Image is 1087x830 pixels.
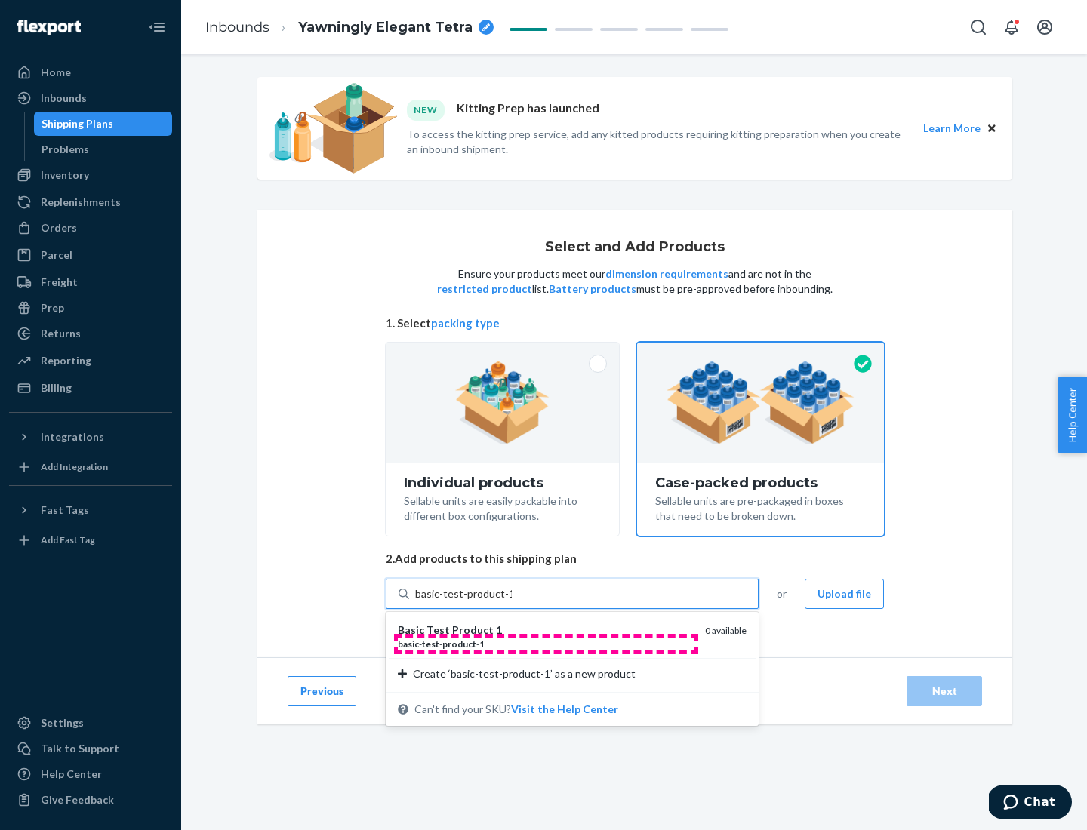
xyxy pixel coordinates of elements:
button: Fast Tags [9,498,172,522]
a: Orders [9,216,172,240]
button: Give Feedback [9,788,172,812]
a: Shipping Plans [34,112,173,136]
div: Individual products [404,475,601,490]
span: Can't find your SKU? [414,702,618,717]
em: product [442,638,476,650]
a: Problems [34,137,173,161]
em: 1 [496,623,502,636]
em: test [422,638,439,650]
button: packing type [431,315,500,331]
div: Add Integration [41,460,108,473]
button: Close Navigation [142,12,172,42]
button: Talk to Support [9,736,172,761]
span: or [777,586,787,601]
button: Integrations [9,425,172,449]
a: Freight [9,270,172,294]
em: basic [398,638,419,650]
a: Returns [9,321,172,346]
div: Returns [41,326,81,341]
input: Basic Test Product 1basic-test-product-10 availableCreate ‘basic-test-product-1’ as a new product... [415,586,512,601]
ol: breadcrumbs [193,5,506,50]
a: Add Integration [9,455,172,479]
div: Problems [42,142,89,157]
img: Flexport logo [17,20,81,35]
div: Shipping Plans [42,116,113,131]
a: Settings [9,711,172,735]
img: individual-pack.facf35554cb0f1810c75b2bd6df2d64e.png [455,361,550,444]
span: 0 available [705,625,747,636]
div: Sellable units are easily packable into different box configurations. [404,490,601,524]
div: Parcel [41,247,72,263]
a: Reporting [9,349,172,373]
div: Fast Tags [41,503,89,518]
a: Add Fast Tag [9,528,172,552]
em: Basic [398,623,424,636]
span: Create ‘basic-test-product-1’ as a new product [413,666,636,681]
button: Open Search Box [963,12,993,42]
p: Ensure your products meet our and are not in the list. must be pre-approved before inbounding. [436,266,834,297]
a: Replenishments [9,190,172,214]
span: 1. Select [386,315,884,331]
em: Product [452,623,494,636]
div: Give Feedback [41,792,114,807]
em: Test [426,623,450,636]
div: - - - [398,638,693,650]
button: Basic Test Product 1basic-test-product-10 availableCreate ‘basic-test-product-1’ as a new product... [511,702,618,717]
div: Prep [41,300,64,315]
div: Inventory [41,168,89,183]
button: Upload file [805,579,884,609]
div: Replenishments [41,195,121,210]
a: Help Center [9,762,172,786]
h1: Select and Add Products [545,240,725,255]
div: Billing [41,380,72,395]
button: dimension requirements [605,266,728,281]
span: 2. Add products to this shipping plan [386,551,884,567]
div: Orders [41,220,77,235]
p: To access the kitting prep service, add any kitted products requiring kitting preparation when yo... [407,127,910,157]
div: Reporting [41,353,91,368]
div: Sellable units are pre-packaged in boxes that need to be broken down. [655,490,866,524]
button: Next [907,676,982,706]
div: Freight [41,275,78,290]
button: Previous [288,676,356,706]
a: Billing [9,376,172,400]
a: Parcel [9,243,172,267]
div: Case-packed products [655,475,866,490]
div: Settings [41,715,84,730]
a: Inventory [9,163,172,187]
div: Add Fast Tag [41,533,95,546]
button: Help Center [1058,377,1087,453]
a: Inbounds [9,86,172,110]
div: NEW [407,100,445,120]
div: Integrations [41,429,104,444]
a: Prep [9,296,172,320]
p: Kitting Prep has launched [457,100,599,120]
div: Help Center [41,767,102,782]
div: Home [41,65,71,80]
img: case-pack.59cecea509d18c883b923b81aeac6d0b.png [667,361,855,444]
div: Inbounds [41,91,87,106]
iframe: Opens a widget where you can chat to one of our agents [989,785,1072,822]
button: restricted product [437,281,532,297]
button: Battery products [549,281,636,297]
a: Home [9,60,172,85]
button: Close [984,120,1000,137]
em: 1 [479,638,485,650]
div: Talk to Support [41,741,119,756]
a: Inbounds [205,19,269,35]
button: Open notifications [996,12,1027,42]
span: Yawningly Elegant Tetra [298,18,473,38]
button: Learn More [923,120,981,137]
button: Open account menu [1030,12,1060,42]
div: Next [919,684,969,699]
